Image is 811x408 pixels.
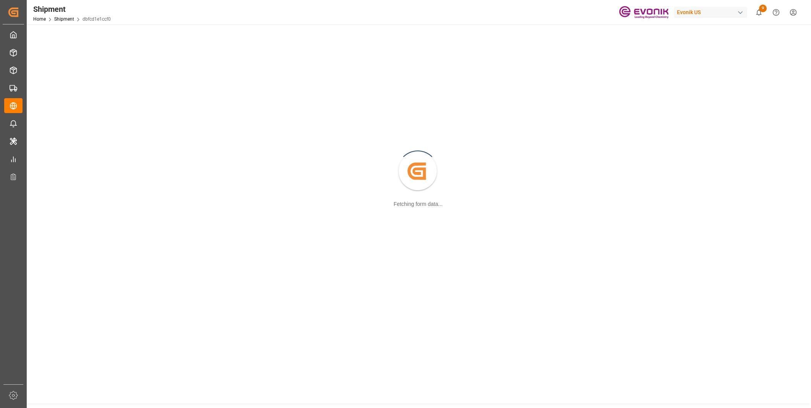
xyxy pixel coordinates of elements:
[759,5,767,12] span: 9
[750,4,767,21] button: show 9 new notifications
[674,7,747,18] div: Evonik US
[619,6,669,19] img: Evonik-brand-mark-Deep-Purple-RGB.jpeg_1700498283.jpeg
[54,16,74,22] a: Shipment
[33,16,46,22] a: Home
[33,3,111,15] div: Shipment
[767,4,785,21] button: Help Center
[674,5,750,19] button: Evonik US
[394,200,443,208] div: Fetching form data...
